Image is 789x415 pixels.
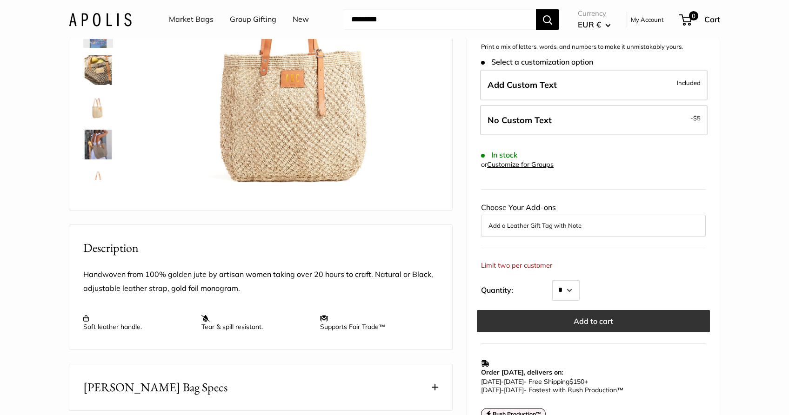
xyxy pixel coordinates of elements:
a: Market Bags [169,13,214,26]
button: Add a Leather Gift Tag with Note [488,220,698,231]
a: Group Gifting [230,13,276,26]
img: Apolis [69,13,132,26]
h2: Description [83,239,438,257]
span: [DATE] [504,377,524,386]
img: Mercado Woven in Natural | Estimated Ship: Oct. 19th [83,130,113,159]
span: Currency [578,7,611,20]
span: [DATE] [481,377,501,386]
div: or [481,158,554,171]
span: EUR € [578,20,601,29]
a: Mercado Woven in Natural | Estimated Ship: Oct. 19th [81,128,115,161]
label: Add Custom Text [480,70,708,100]
span: No Custom Text [488,115,552,125]
a: New [293,13,309,26]
span: - [690,112,701,124]
p: Soft leather handle. [83,314,192,331]
div: Limit two per customer [481,259,552,272]
span: $150 [569,377,584,386]
span: 0 [689,11,698,20]
button: EUR € [578,17,611,32]
label: Quantity: [481,277,552,301]
img: Mercado Woven in Natural | Estimated Ship: Oct. 19th [83,167,113,197]
strong: Order [DATE], delivers on: [481,368,563,376]
span: - [501,386,504,394]
span: Select a customization option [481,58,593,66]
span: In stock [481,151,518,159]
a: Mercado Woven in Natural | Estimated Ship: Oct. 19th [81,165,115,198]
button: Search [536,9,559,30]
span: [DATE] [481,386,501,394]
span: Add Custom Text [488,79,557,90]
img: Mercado Woven in Natural | Estimated Ship: Oct. 19th [83,92,113,122]
a: Customize for Groups [487,160,554,169]
p: Tear & spill resistant. [201,314,310,331]
span: Included [677,77,701,88]
span: - Fastest with Rush Production™ [481,386,623,394]
button: Add to cart [477,310,710,332]
a: Mercado Woven in Natural | Estimated Ship: Oct. 19th [81,53,115,87]
p: - Free Shipping + [481,377,701,394]
span: [PERSON_NAME] Bag Specs [83,378,227,396]
input: Search... [344,9,536,30]
p: Supports Fair Trade™ [320,314,429,331]
label: Leave Blank [480,105,708,136]
img: Mercado Woven in Natural | Estimated Ship: Oct. 19th [83,55,113,85]
a: My Account [631,14,664,25]
button: [PERSON_NAME] Bag Specs [69,364,452,410]
div: Choose Your Add-ons [481,201,706,236]
a: Mercado Woven in Natural | Estimated Ship: Oct. 19th [81,91,115,124]
span: $5 [693,114,701,122]
p: Handwoven from 100% golden jute by artisan women taking over 20 hours to craft. Natural or Black,... [83,268,438,296]
a: 0 Cart [680,12,720,27]
span: [DATE] [504,386,524,394]
p: Print a mix of letters, words, and numbers to make it unmistakably yours. [481,42,706,52]
span: Cart [704,14,720,24]
span: - [501,377,504,386]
